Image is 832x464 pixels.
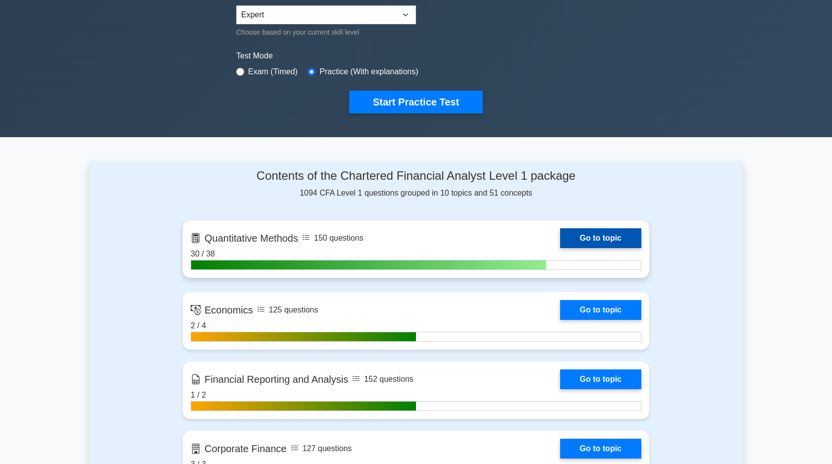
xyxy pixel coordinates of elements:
label: Practice (With explanations) [319,66,418,78]
button: Start Practice Test [349,91,483,113]
div: Choose based on your current skill level [236,26,416,38]
a: Go to topic [560,228,641,248]
a: Go to topic [560,369,641,389]
label: Test Mode [236,50,596,62]
a: Go to topic [560,300,641,320]
h4: Contents of the Chartered Financial Analyst Level 1 package [183,169,649,183]
label: Exam (Timed) [248,66,298,78]
div: 1094 CFA Level 1 questions grouped in 10 topics and 51 concepts [183,169,649,199]
a: Go to topic [560,439,641,459]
